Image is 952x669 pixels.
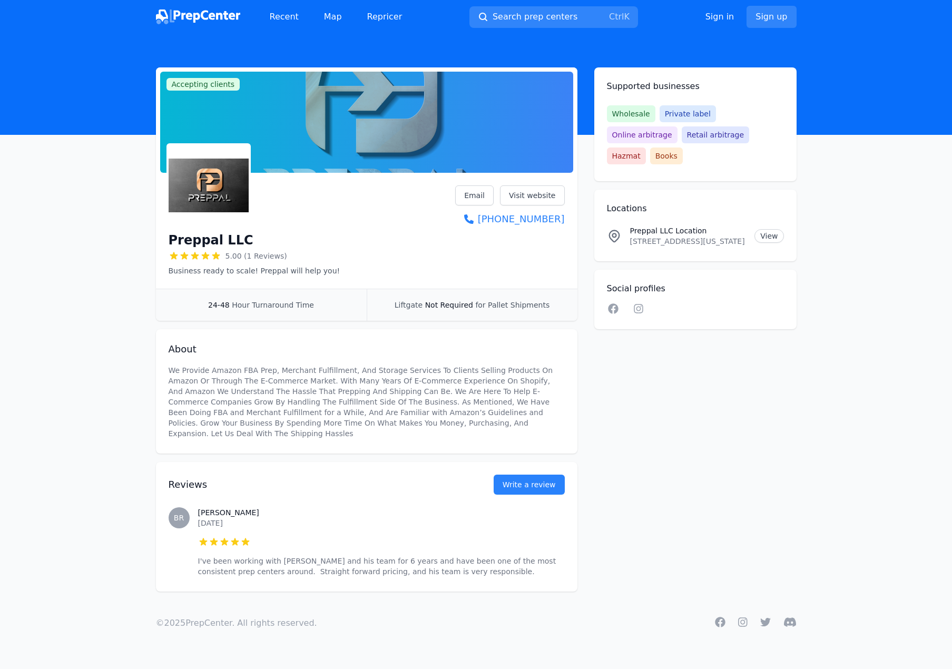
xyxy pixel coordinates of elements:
a: Recent [261,6,307,27]
span: Search prep centers [493,11,577,23]
p: [STREET_ADDRESS][US_STATE] [630,236,747,247]
span: for Pallet Shipments [475,301,549,309]
span: BR [174,514,184,522]
p: We Provide Amazon FBA Prep, Merchant Fulfillment, And Storage Services To Clients Selling Product... [169,365,565,439]
p: © 2025 PrepCenter. All rights reserved. [156,617,317,629]
a: Sign in [705,11,734,23]
span: Online arbitrage [607,126,678,143]
h2: Social profiles [607,282,784,295]
h2: Locations [607,202,784,215]
kbd: Ctrl [609,12,624,22]
a: Write a review [494,475,565,495]
span: 24-48 [208,301,230,309]
a: Sign up [747,6,796,28]
p: Business ready to scale! Preppal will help you! [169,265,340,276]
kbd: K [624,12,630,22]
h3: [PERSON_NAME] [198,507,565,518]
h2: About [169,342,565,357]
a: View [754,229,783,243]
a: [PHONE_NUMBER] [455,212,564,227]
a: Visit website [500,185,565,205]
span: Wholesale [607,105,655,122]
a: Map [316,6,350,27]
span: Retail arbitrage [682,126,749,143]
h1: Preppal LLC [169,232,253,249]
span: Liftgate [395,301,423,309]
span: Private label [660,105,716,122]
button: Search prep centersCtrlK [469,6,638,28]
span: Accepting clients [166,78,240,91]
a: Repricer [359,6,411,27]
p: Preppal LLC Location [630,225,747,236]
img: Preppal LLC [169,145,249,225]
span: Hazmat [607,147,646,164]
h2: Reviews [169,477,460,492]
img: PrepCenter [156,9,240,24]
span: Hour Turnaround Time [232,301,314,309]
span: 5.00 (1 Reviews) [225,251,287,261]
h2: Supported businesses [607,80,784,93]
a: Email [455,185,494,205]
time: [DATE] [198,519,223,527]
span: Books [650,147,683,164]
p: I've been working with [PERSON_NAME] and his team for 6 years and have been one of the most consi... [198,556,565,577]
span: Not Required [425,301,473,309]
